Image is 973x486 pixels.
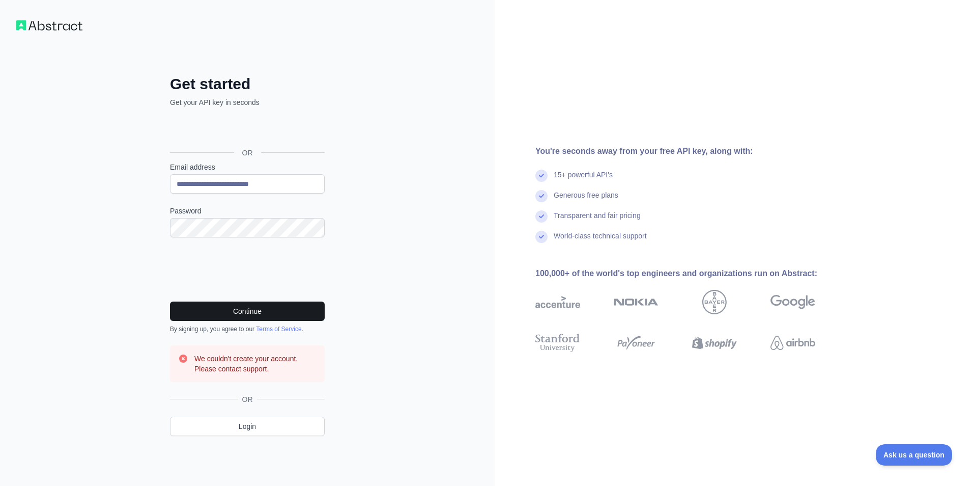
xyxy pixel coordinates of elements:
img: airbnb [770,332,815,354]
a: Login [170,417,325,436]
img: check mark [535,190,548,202]
div: Generous free plans [554,190,618,210]
img: payoneer [614,332,659,354]
span: OR [234,148,261,158]
img: google [770,290,815,314]
p: Get your API key in seconds [170,97,325,107]
img: check mark [535,170,548,182]
img: stanford university [535,332,580,354]
div: World-class technical support [554,231,647,251]
iframe: Toggle Customer Support [876,444,953,466]
label: Email address [170,162,325,172]
img: accenture [535,290,580,314]
h2: Get started [170,75,325,93]
div: By signing up, you agree to our . [170,325,325,333]
img: bayer [702,290,727,314]
iframe: reCAPTCHA [170,250,325,289]
h3: We couldn't create your account. Please contact support. [194,354,317,374]
img: Workflow [16,20,82,31]
div: You're seconds away from your free API key, along with: [535,145,848,157]
div: Transparent and fair pricing [554,210,641,231]
img: check mark [535,231,548,243]
img: check mark [535,210,548,223]
div: 100,000+ of the world's top engineers and organizations run on Abstract: [535,267,848,280]
iframe: Sign in with Google Button [165,119,328,141]
a: Terms of Service [256,326,301,333]
span: OR [238,394,257,404]
label: Password [170,206,325,216]
img: nokia [614,290,659,314]
button: Continue [170,302,325,321]
div: 15+ powerful API's [554,170,613,190]
img: shopify [692,332,737,354]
